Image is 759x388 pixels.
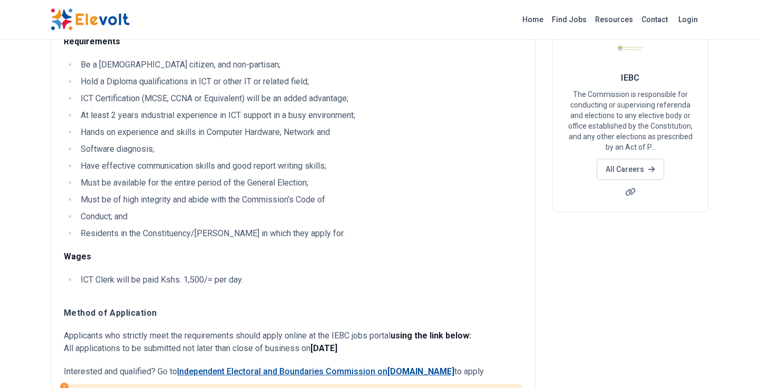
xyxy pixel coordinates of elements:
a: Resources [591,11,637,28]
li: Residents in the Constituency/[PERSON_NAME] in which they apply for. [77,227,522,240]
img: IEBC [617,35,644,62]
a: Independent Electoral and Boundaries Commission on[DOMAIN_NAME] [177,366,454,376]
img: Elevolt [51,8,130,31]
li: Hands on experience and skills in Computer Hardware, Network and [77,126,522,139]
li: ICT Clerk will be paid Kshs. 1,500/= per day. [77,274,522,286]
strong: Method of Application [64,308,157,318]
a: Find Jobs [548,11,591,28]
a: Contact [637,11,672,28]
strong: Requirements [64,36,120,46]
p: The Commission is responsible for conducting or supervising referenda and elections to any electi... [566,89,695,152]
li: Hold a Diploma qualifications in ICT or other IT or related field; [77,75,522,88]
strong: Wages [64,251,91,261]
li: Be a [DEMOGRAPHIC_DATA] citizen, and non-partisan; [77,59,522,71]
li: At least 2 years industrial experience in ICT support in a busy environment; [77,109,522,122]
li: Software diagnosis; [77,143,522,156]
li: Conduct; and [77,210,522,223]
strong: [DATE] [310,343,337,353]
li: Must be available for the entire period of the General Election; [77,177,522,189]
li: Must be of high integrity and abide with the Commission’s Code of [77,193,522,206]
a: All Careers [597,159,664,180]
strong: using the link below: [391,331,471,341]
strong: [DOMAIN_NAME] [387,366,454,376]
li: Have effective communication skills and good report writing skills; [77,160,522,172]
span: IEBC [621,73,640,83]
p: Applicants who strictly meet the requirements should apply online at the IEBC jobs portal All app... [64,329,522,355]
li: ICT Certification (MCSE, CCNA or Equivalent) will be an added advantage; [77,92,522,105]
iframe: Chat Widget [706,337,759,388]
a: Home [518,11,548,28]
a: Login [672,9,704,30]
p: Interested and qualified? Go to to apply [64,365,522,378]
